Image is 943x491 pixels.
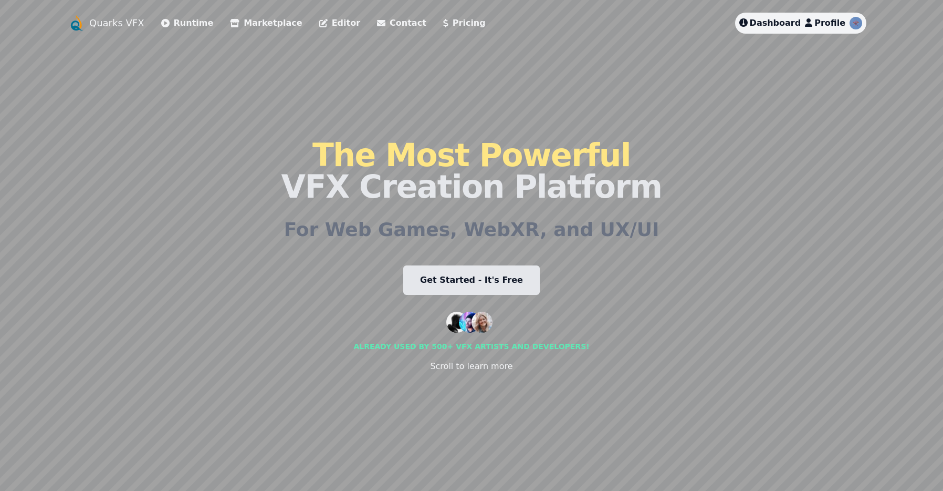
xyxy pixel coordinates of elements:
[430,360,512,373] div: Scroll to learn more
[443,17,486,29] a: Pricing
[459,312,480,333] img: customer 2
[805,17,845,29] a: Profile
[230,17,302,29] a: Marketplace
[403,265,540,295] a: Get Started - It's Free
[161,17,214,29] a: Runtime
[739,17,801,29] a: Dashboard
[814,18,845,28] span: Profile
[284,219,659,240] h2: For Web Games, WebXR, and UX/UI
[750,18,801,28] span: Dashboard
[281,139,662,202] h1: VFX Creation Platform
[850,17,862,29] img: wenhao profile image
[471,312,493,333] img: customer 3
[312,137,631,173] span: The Most Powerful
[89,16,144,30] a: Quarks VFX
[353,341,589,352] div: Already used by 500+ vfx artists and developers!
[319,17,360,29] a: Editor
[446,312,467,333] img: customer 1
[377,17,426,29] a: Contact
